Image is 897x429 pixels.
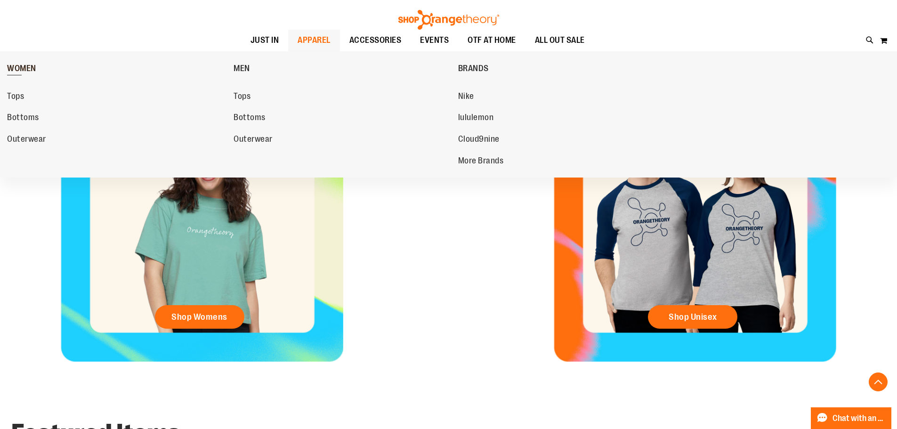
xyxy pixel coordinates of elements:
[7,91,24,103] span: Tops
[832,414,886,423] span: Chat with an Expert
[869,372,888,391] button: Back To Top
[251,30,279,51] span: JUST IN
[171,312,227,322] span: Shop Womens
[458,113,494,124] span: lululemon
[7,64,36,75] span: WOMEN
[234,134,273,146] span: Outerwear
[458,156,504,168] span: More Brands
[458,134,500,146] span: Cloud9nine
[298,30,331,51] span: APPAREL
[648,305,737,329] a: Shop Unisex
[397,10,501,30] img: Shop Orangetheory
[458,64,489,75] span: BRANDS
[669,312,717,322] span: Shop Unisex
[7,134,46,146] span: Outerwear
[7,113,39,124] span: Bottoms
[468,30,516,51] span: OTF AT HOME
[234,113,266,124] span: Bottoms
[234,91,251,103] span: Tops
[420,30,449,51] span: EVENTS
[234,64,250,75] span: MEN
[458,91,474,103] span: Nike
[811,407,892,429] button: Chat with an Expert
[349,30,402,51] span: ACCESSORIES
[535,30,585,51] span: ALL OUT SALE
[155,305,244,329] a: Shop Womens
